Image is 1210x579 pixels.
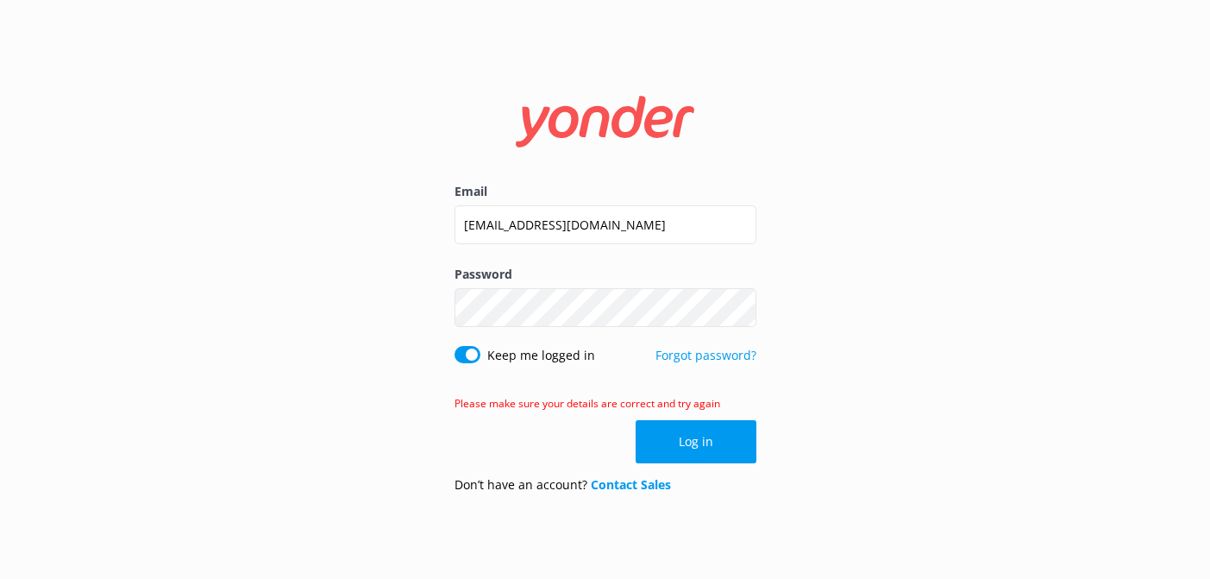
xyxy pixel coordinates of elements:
[455,396,720,411] span: Please make sure your details are correct and try again
[455,205,756,244] input: user@emailaddress.com
[636,420,756,463] button: Log in
[455,265,756,284] label: Password
[591,476,671,493] a: Contact Sales
[655,347,756,363] a: Forgot password?
[455,182,756,201] label: Email
[487,346,595,365] label: Keep me logged in
[455,475,671,494] p: Don’t have an account?
[722,291,756,325] button: Show password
